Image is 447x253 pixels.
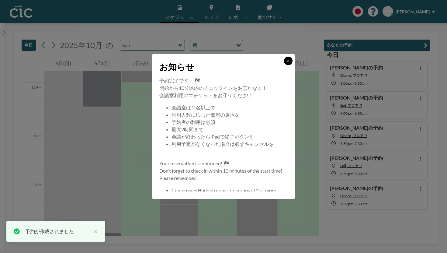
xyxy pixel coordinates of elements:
span: Your reservation is confirmed! 🏁 [159,160,229,166]
span: 会議室利用のエチケットをお守りください [159,92,252,98]
span: Conference/Huddle rooms for groups of 2 or more [172,187,276,193]
span: 会議室は２名以上で [172,104,215,110]
span: 開始から10分以内のチェックインをお忘れなく！ [159,85,267,91]
span: 会議が終わったらiPadで終了ボタンを [172,134,254,139]
span: 利用予定がなくなった場合は必ずキャンセルを [172,141,274,147]
span: お知らせ [159,61,194,72]
button: close [90,228,98,235]
span: Don’t forget to check in within 10 minutes of the start time! [159,168,282,174]
span: 利用人数に応じた部屋の選択を [172,112,240,118]
span: 予約完了です！ 🏁 [159,78,200,83]
span: 最大2時間まで [172,126,203,132]
span: Please remember: [159,175,197,181]
div: 予約が作成されました [25,228,90,235]
span: 予約者の利用は必須 [172,119,215,125]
